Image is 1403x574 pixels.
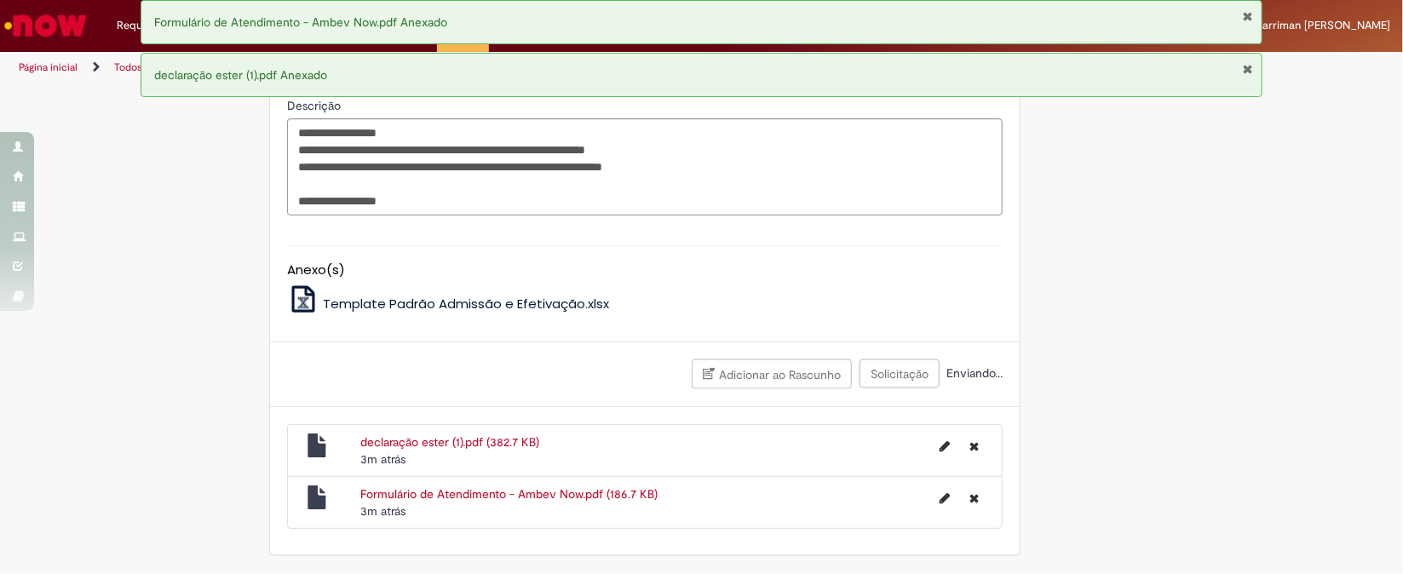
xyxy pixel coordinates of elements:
[959,485,989,513] button: Excluir Formulário de Atendimento - Ambev Now.pdf
[360,503,405,519] span: 3m atrás
[287,98,344,113] span: Descrição
[1242,9,1253,23] button: Fechar Notificação
[929,485,960,513] button: Editar nome de arquivo Formulário de Atendimento - Ambev Now.pdf
[360,451,405,467] time: 29/09/2025 12:07:42
[287,295,609,313] a: Template Padrão Admissão e Efetivação.xlsx
[929,433,960,461] button: Editar nome de arquivo declaração ester (1).pdf
[323,295,609,313] span: Template Padrão Admissão e Efetivação.xlsx
[2,9,89,43] img: ServiceNow
[360,486,658,502] a: Formulário de Atendimento - Ambev Now.pdf (186.7 KB)
[117,17,176,34] span: Requisições
[114,60,204,74] a: Todos os Catálogos
[1255,18,1390,32] span: Narriman [PERSON_NAME]
[360,503,405,519] time: 29/09/2025 12:07:20
[13,52,923,83] ul: Trilhas de página
[943,365,1003,381] span: Enviando...
[287,118,1003,215] textarea: Descrição
[19,60,78,74] a: Página inicial
[154,67,327,83] span: declaração ester (1).pdf Anexado
[1242,62,1253,76] button: Fechar Notificação
[287,263,1003,278] h5: Anexo(s)
[360,434,539,450] a: declaração ester (1).pdf (382.7 KB)
[154,14,447,30] span: Formulário de Atendimento - Ambev Now.pdf Anexado
[360,451,405,467] span: 3m atrás
[959,433,989,461] button: Excluir declaração ester (1).pdf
